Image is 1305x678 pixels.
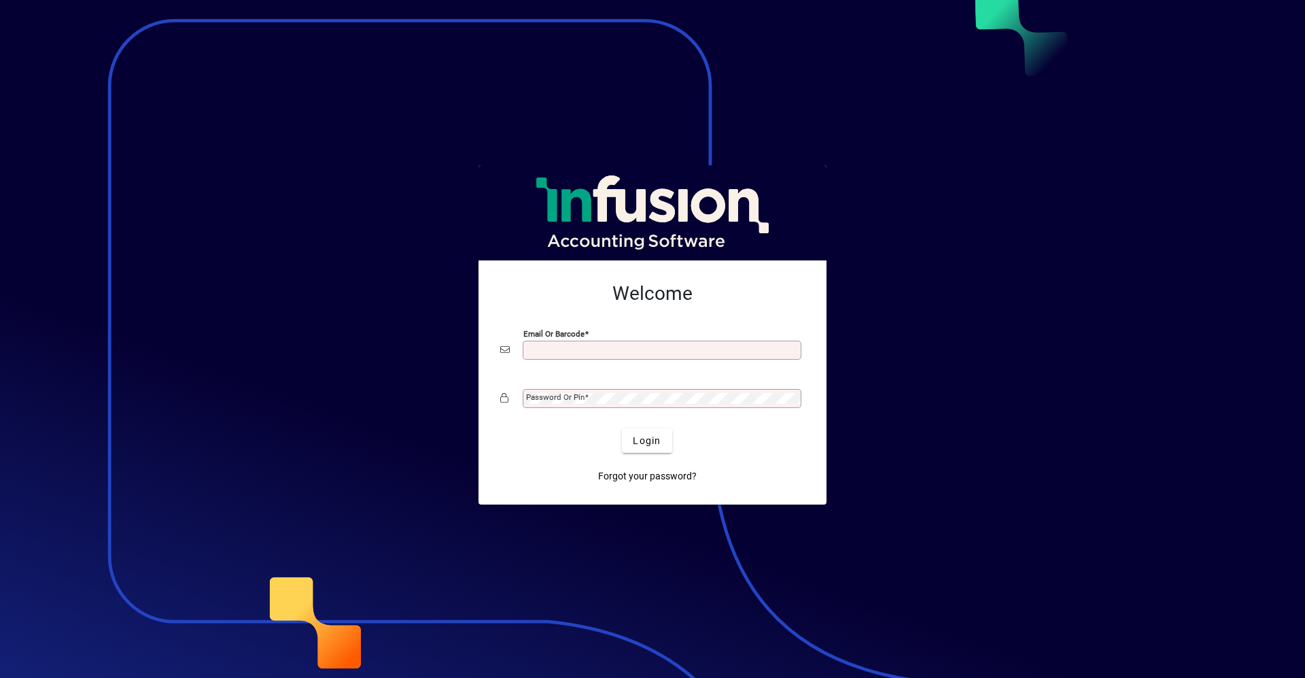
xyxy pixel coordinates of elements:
[622,428,672,453] button: Login
[523,329,585,339] mat-label: Email or Barcode
[526,392,585,402] mat-label: Password or Pin
[598,469,697,484] span: Forgot your password?
[633,434,661,448] span: Login
[593,464,702,488] a: Forgot your password?
[500,282,805,305] h2: Welcome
